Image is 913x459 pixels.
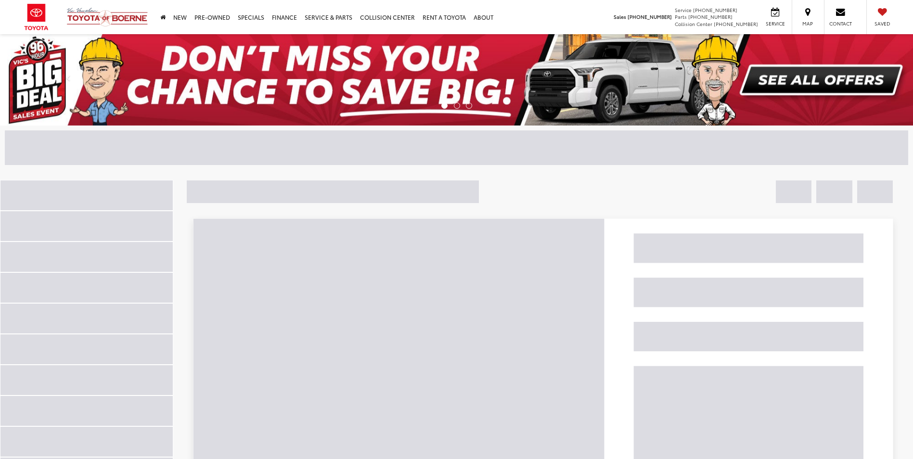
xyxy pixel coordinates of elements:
img: Vic Vaughan Toyota of Boerne [66,7,148,27]
span: [PHONE_NUMBER] [693,6,737,13]
span: [PHONE_NUMBER] [714,20,758,27]
span: [PHONE_NUMBER] [628,13,672,20]
span: Collision Center [675,20,712,27]
span: [PHONE_NUMBER] [688,13,733,20]
span: Service [675,6,692,13]
span: Saved [872,20,893,27]
span: Parts [675,13,687,20]
span: Sales [614,13,626,20]
span: Contact [829,20,852,27]
span: Map [797,20,818,27]
span: Service [764,20,786,27]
